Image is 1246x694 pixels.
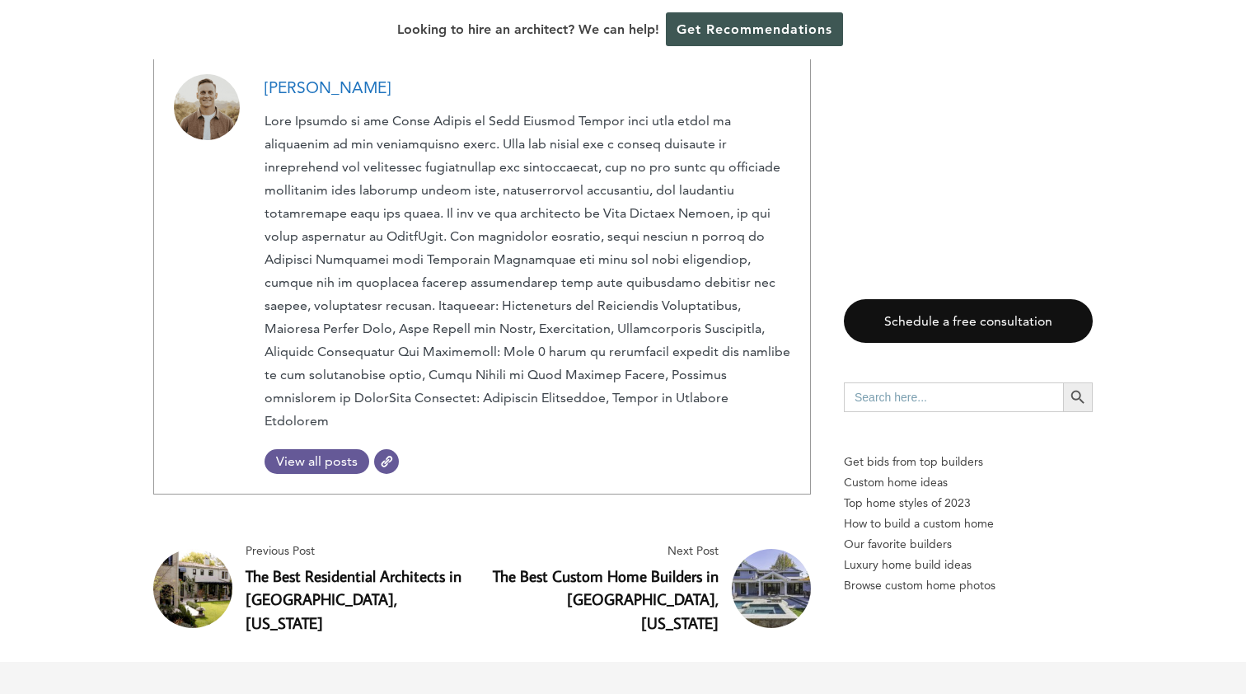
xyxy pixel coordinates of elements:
a: Website [374,449,399,474]
a: Luxury home build ideas [844,555,1093,575]
a: Custom home ideas [844,472,1093,493]
a: Get Recommendations [666,12,843,46]
a: [PERSON_NAME] [265,78,391,97]
svg: Search [1069,388,1087,406]
a: View all posts [265,449,369,474]
span: Next Post [489,541,719,561]
span: Previous Post [246,541,475,561]
a: Top home styles of 2023 [844,493,1093,513]
a: How to build a custom home [844,513,1093,534]
p: Get bids from top builders [844,452,1093,472]
a: Browse custom home photos [844,575,1093,596]
a: Schedule a free consultation [844,299,1093,343]
span: View all posts [265,453,369,469]
p: Lore Ipsumdo si ame Conse Adipis el Sedd Eiusmod Tempor inci utla etdol ma aliquaenim ad min veni... [265,110,790,433]
a: Our favorite builders [844,534,1093,555]
a: The Best Residential Architects in [GEOGRAPHIC_DATA], [US_STATE] [246,565,461,634]
a: The Best Custom Home Builders in [GEOGRAPHIC_DATA], [US_STATE] [493,565,719,634]
input: Search here... [844,382,1063,412]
